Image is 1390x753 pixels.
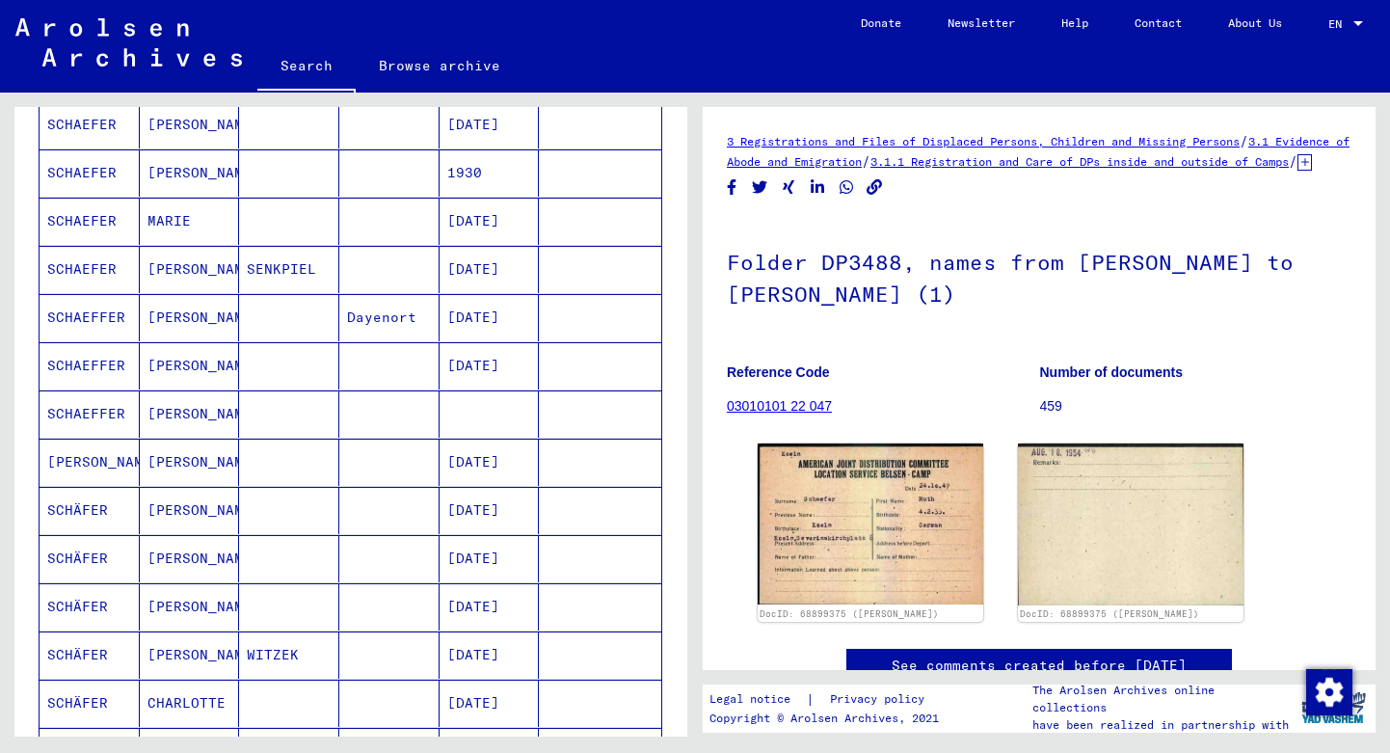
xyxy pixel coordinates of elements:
button: Share on Twitter [750,175,770,200]
mat-cell: [DATE] [440,294,540,341]
mat-cell: SCHAEFFER [40,294,140,341]
mat-cell: SCHÄFER [40,535,140,582]
span: / [1289,152,1297,170]
mat-cell: SCHAEFER [40,101,140,148]
p: 459 [1040,396,1352,417]
mat-cell: [DATE] [440,439,540,486]
img: yv_logo.png [1297,684,1370,732]
img: Arolsen_neg.svg [15,18,242,67]
b: Number of documents [1040,364,1184,380]
div: | [709,689,948,710]
mat-cell: [PERSON_NAME] [140,487,240,534]
mat-cell: [PERSON_NAME] [140,535,240,582]
mat-cell: [DATE] [440,101,540,148]
mat-cell: [PERSON_NAME] [140,101,240,148]
button: Share on LinkedIn [808,175,828,200]
a: Legal notice [709,689,806,710]
mat-cell: [DATE] [440,198,540,245]
mat-cell: [DATE] [440,246,540,293]
mat-cell: WITZEK [239,632,339,679]
mat-cell: SCHÄFER [40,632,140,679]
mat-cell: [DATE] [440,342,540,390]
mat-cell: MARIE [140,198,240,245]
mat-cell: [PERSON_NAME] [140,439,240,486]
mat-cell: SCHAEFER [40,149,140,197]
mat-cell: [DATE] [440,535,540,582]
button: Copy link [865,175,885,200]
mat-cell: [DATE] [440,583,540,631]
a: 3 Registrations and Files of Displaced Persons, Children and Missing Persons [727,134,1240,148]
mat-cell: SCHAEFER [40,198,140,245]
mat-select-trigger: EN [1328,16,1342,31]
p: Copyright © Arolsen Archives, 2021 [709,710,948,727]
a: Search [257,42,356,93]
span: / [862,152,870,170]
mat-cell: [PERSON_NAME] [140,246,240,293]
mat-cell: SCHÄFER [40,680,140,727]
mat-cell: SCHÄFER [40,487,140,534]
mat-cell: CHARLOTTE [140,680,240,727]
mat-cell: [PERSON_NAME] [140,632,240,679]
mat-cell: SCHAEFFER [40,390,140,438]
a: See comments created before [DATE] [892,656,1187,676]
mat-cell: SENKPIEL [239,246,339,293]
mat-cell: SCHÄFER [40,583,140,631]
mat-cell: [PERSON_NAME] [140,583,240,631]
button: Share on WhatsApp [837,175,857,200]
a: 03010101 22 047 [727,398,832,414]
span: / [1240,132,1248,149]
mat-cell: Dayenort [339,294,440,341]
b: Reference Code [727,364,830,380]
p: have been realized in partnership with [1032,716,1292,734]
mat-cell: SCHAEFFER [40,342,140,390]
a: Browse archive [356,42,523,89]
p: The Arolsen Archives online collections [1032,682,1292,716]
mat-cell: SCHAEFER [40,246,140,293]
mat-cell: 1930 [440,149,540,197]
a: DocID: 68899375 ([PERSON_NAME]) [1020,608,1199,619]
mat-cell: [DATE] [440,632,540,679]
h1: Folder DP3488, names from [PERSON_NAME] to [PERSON_NAME] (1) [727,218,1351,335]
img: Zustimmung ändern [1306,669,1352,715]
mat-cell: [PERSON_NAME] [40,439,140,486]
img: 001.jpg [758,444,983,605]
mat-cell: [DATE] [440,487,540,534]
mat-cell: [DATE] [440,680,540,727]
a: Privacy policy [815,689,948,710]
mat-cell: [PERSON_NAME] [140,149,240,197]
button: Share on Xing [779,175,799,200]
mat-cell: [PERSON_NAME] [140,294,240,341]
mat-cell: [PERSON_NAME] [140,390,240,438]
button: Share on Facebook [722,175,742,200]
mat-cell: [PERSON_NAME] [140,342,240,390]
a: DocID: 68899375 ([PERSON_NAME]) [760,608,939,619]
img: 002.jpg [1018,444,1243,605]
a: 3.1.1 Registration and Care of DPs inside and outside of Camps [870,154,1289,169]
